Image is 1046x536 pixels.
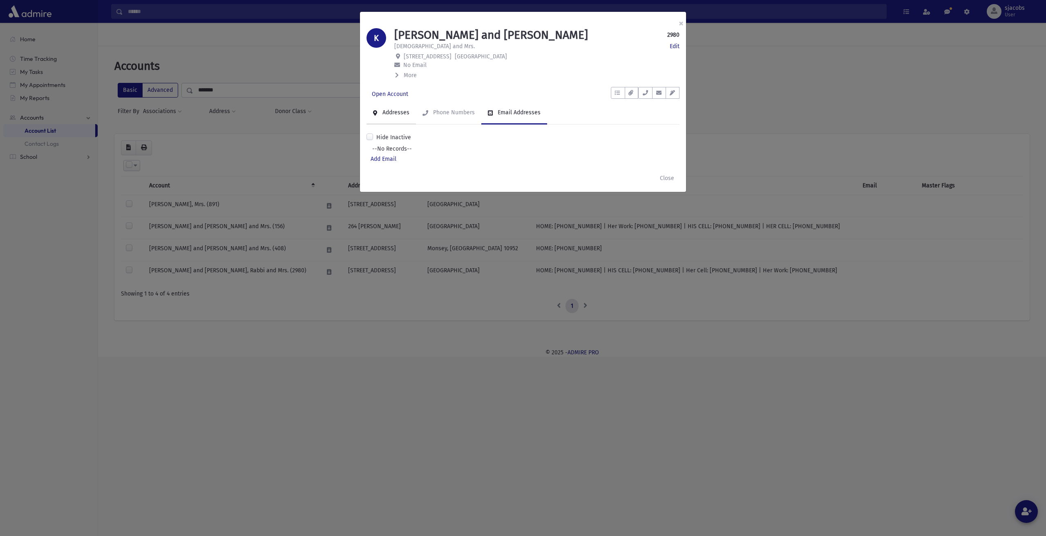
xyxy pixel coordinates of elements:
[404,72,417,79] span: More
[367,102,416,125] a: Addresses
[416,102,481,125] a: Phone Numbers
[376,133,411,142] label: Hide Inactive
[367,87,413,102] a: Open Account
[672,12,690,35] button: ×
[394,28,588,42] h1: [PERSON_NAME] and [PERSON_NAME]
[431,109,475,116] div: Phone Numbers
[481,102,547,125] a: Email Addresses
[667,31,679,39] strong: 2980
[403,62,427,69] span: No Email
[404,53,451,60] span: [STREET_ADDRESS]
[372,145,674,153] span: --No Records--
[394,71,418,80] button: More
[394,42,475,51] p: [DEMOGRAPHIC_DATA] and Mrs.
[371,156,396,162] a: Add Email
[455,53,507,60] span: [GEOGRAPHIC_DATA]
[367,28,386,48] div: K
[670,42,679,51] a: Edit
[381,109,409,116] div: Addresses
[496,109,541,116] div: Email Addresses
[655,171,679,185] button: Close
